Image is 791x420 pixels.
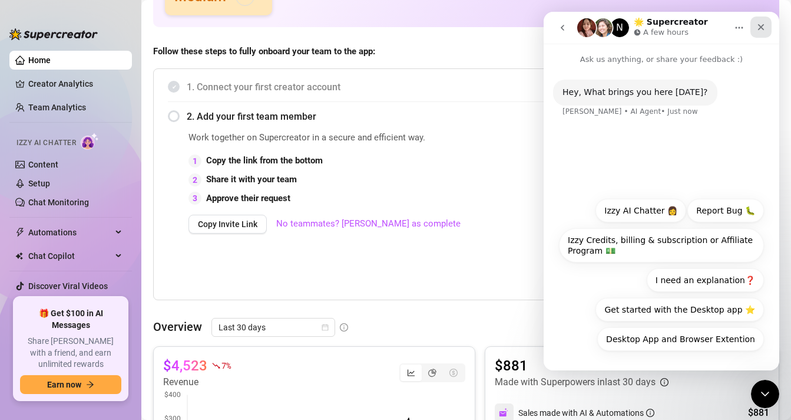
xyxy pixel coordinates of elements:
[212,362,220,370] span: fall
[449,369,458,377] span: dollar-circle
[9,28,98,40] img: logo-BBDzfeDw.svg
[20,336,121,370] span: Share [PERSON_NAME] with a friend, and earn unlimited rewards
[188,131,499,145] span: Work together on Supercreator in a secure and efficient way.
[544,12,779,370] iframe: Intercom live chat
[16,137,76,149] span: Izzy AI Chatter
[187,80,764,94] span: 1. Connect your first creator account
[188,215,267,234] button: Copy Invite Link
[28,179,50,188] a: Setup
[407,369,415,377] span: line-chart
[206,193,290,204] strong: Approve their request
[28,160,58,169] a: Content
[399,363,465,382] div: segmented control
[198,219,257,229] span: Copy Invite Link
[322,324,329,331] span: calendar
[20,375,121,394] button: Earn nowarrow-right
[188,192,201,205] div: 3
[163,356,207,375] article: $4,523
[219,319,328,336] span: Last 30 days
[529,131,764,282] iframe: Adding Team Members
[47,380,81,389] span: Earn now
[28,74,123,93] a: Creator Analytics
[28,281,108,291] a: Discover Viral Videos
[153,318,202,336] article: Overview
[751,380,779,408] iframe: Intercom live chat
[206,174,297,185] strong: Share it with your team
[28,103,86,112] a: Team Analytics
[28,247,112,265] span: Chat Copilot
[163,375,230,389] article: Revenue
[15,228,25,237] span: thunderbolt
[28,198,89,207] a: Chat Monitoring
[20,308,121,331] span: 🎁 Get $100 in AI Messages
[495,375,656,389] article: Made with Superpowers in last 30 days
[15,252,23,260] img: Chat Copilot
[499,408,509,418] img: svg%3e
[748,406,769,420] div: $881
[188,155,201,168] div: 1
[28,223,112,242] span: Automations
[221,360,230,371] span: 7 %
[81,133,99,150] img: AI Chatter
[660,378,668,386] span: info-circle
[276,217,461,231] a: No teammates? [PERSON_NAME] as complete
[206,155,323,166] strong: Copy the link from the bottom
[646,409,654,417] span: info-circle
[153,46,375,57] strong: Follow these steps to fully onboard your team to the app:
[86,380,94,389] span: arrow-right
[340,323,348,332] span: info-circle
[168,102,764,131] div: 2. Add your first team member
[187,109,764,124] span: 2. Add your first team member
[188,173,201,186] div: 2
[518,406,654,419] div: Sales made with AI & Automations
[28,55,51,65] a: Home
[428,369,436,377] span: pie-chart
[168,73,764,101] div: 1. Connect your first creator account
[495,356,668,375] article: $881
